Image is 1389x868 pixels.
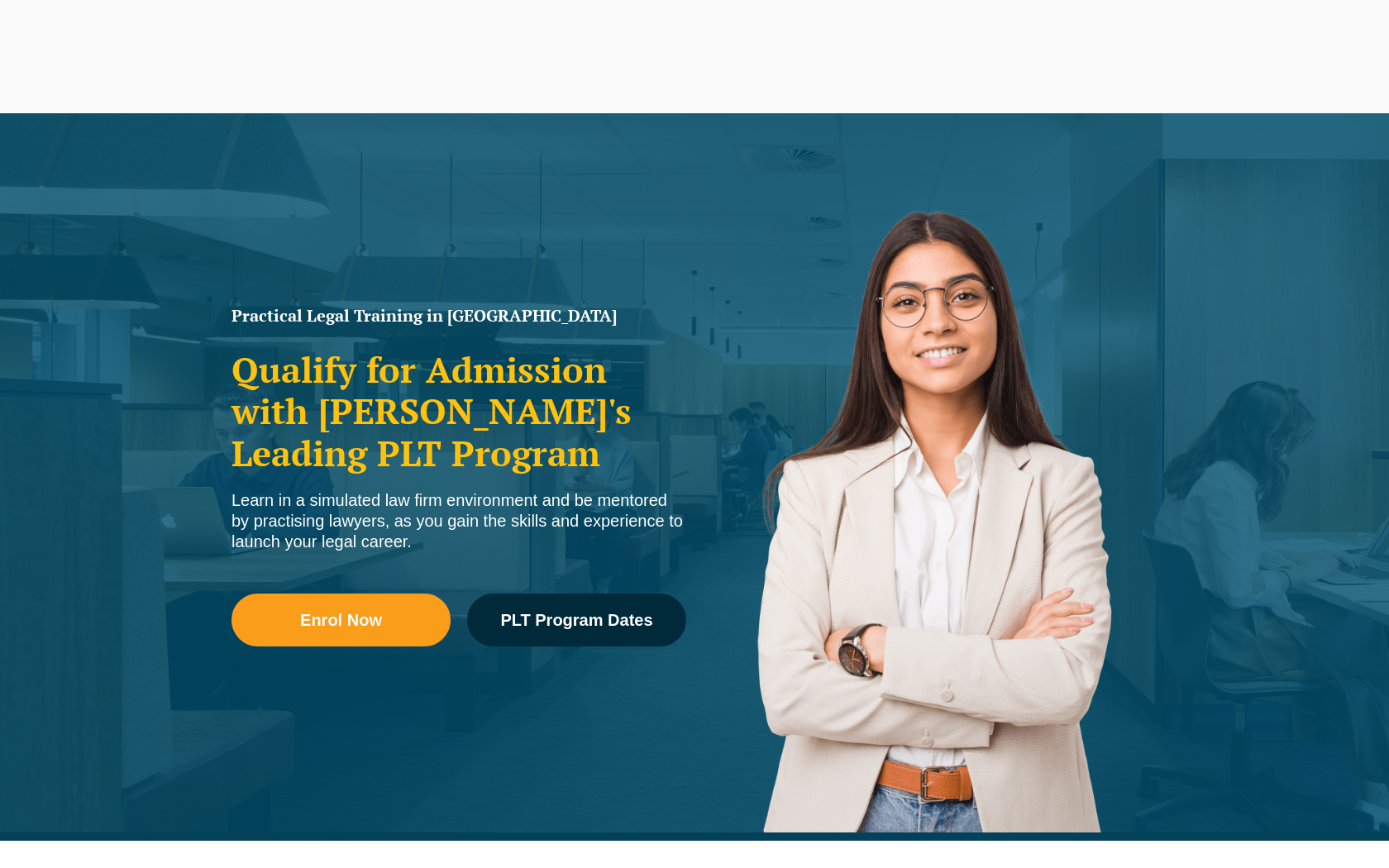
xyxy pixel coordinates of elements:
h1: Practical Legal Training in [GEOGRAPHIC_DATA] [231,308,686,324]
span: Enrol Now [300,612,382,628]
div: Learn in a simulated law firm environment and be mentored by practising lawyers, as you gain the ... [231,490,686,552]
a: Enrol Now [231,594,451,646]
h2: Qualify for Admission with [PERSON_NAME]'s Leading PLT Program [231,349,686,474]
a: PLT Program Dates [467,594,686,646]
span: PLT Program Dates [500,612,652,628]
